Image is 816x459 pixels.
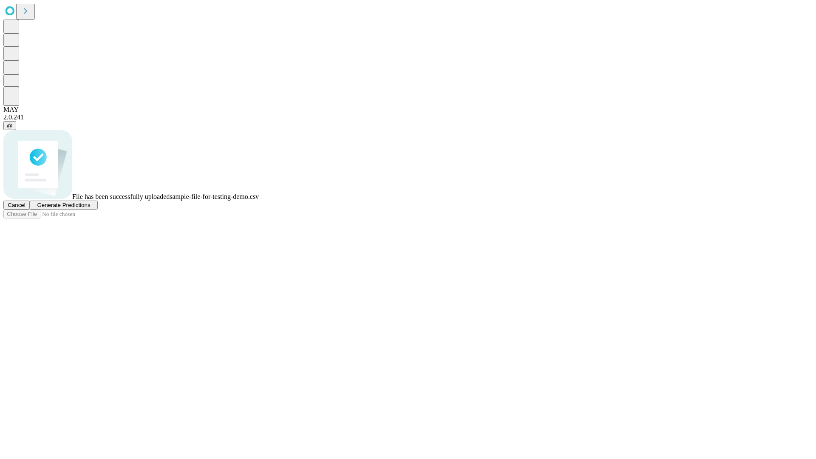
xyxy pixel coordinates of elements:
button: @ [3,121,16,130]
button: Cancel [3,201,30,210]
span: Cancel [8,202,25,208]
span: Generate Predictions [37,202,90,208]
span: @ [7,122,13,129]
button: Generate Predictions [30,201,98,210]
span: sample-file-for-testing-demo.csv [170,193,259,200]
span: File has been successfully uploaded [72,193,170,200]
div: MAY [3,106,813,113]
div: 2.0.241 [3,113,813,121]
